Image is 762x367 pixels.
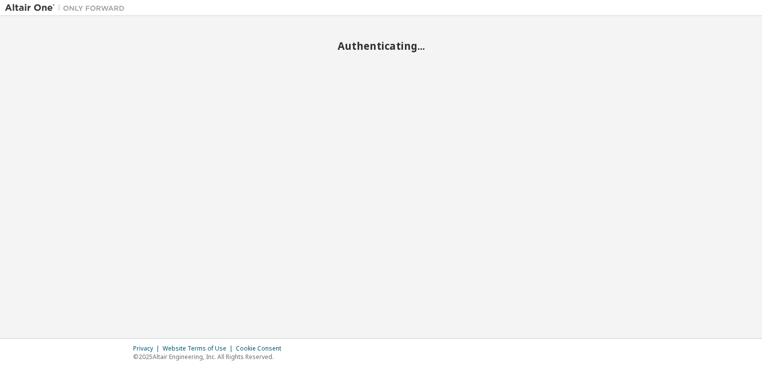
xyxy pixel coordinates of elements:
[163,345,236,353] div: Website Terms of Use
[5,3,130,13] img: Altair One
[133,345,163,353] div: Privacy
[133,353,287,361] p: © 2025 Altair Engineering, Inc. All Rights Reserved.
[236,345,287,353] div: Cookie Consent
[5,39,757,52] h2: Authenticating...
